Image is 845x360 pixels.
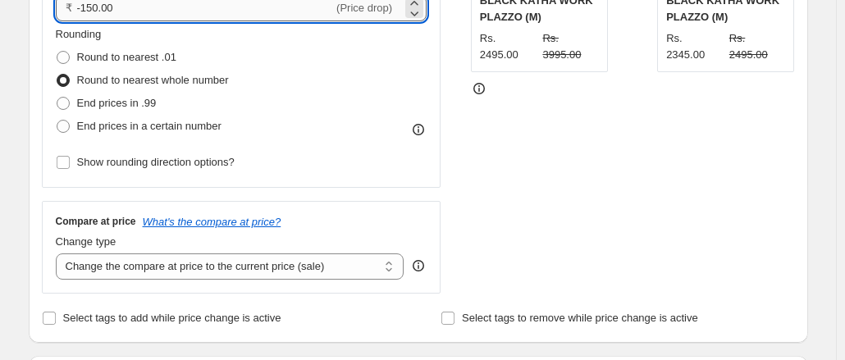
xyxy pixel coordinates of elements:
[143,216,281,228] button: What's the compare at price?
[480,30,537,63] div: Rs. 2495.00
[336,2,392,14] span: (Price drop)
[77,156,235,168] span: Show rounding direction options?
[462,312,698,324] span: Select tags to remove while price change is active
[56,28,102,40] span: Rounding
[56,235,116,248] span: Change type
[77,51,176,63] span: Round to nearest .01
[77,97,157,109] span: End prices in .99
[77,74,229,86] span: Round to nearest whole number
[729,30,786,63] strike: Rs. 2495.00
[63,312,281,324] span: Select tags to add while price change is active
[666,30,723,63] div: Rs. 2345.00
[56,215,136,228] h3: Compare at price
[410,257,427,274] div: help
[77,120,222,132] span: End prices in a certain number
[66,2,72,14] span: ₹
[542,30,599,63] strike: Rs. 3995.00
